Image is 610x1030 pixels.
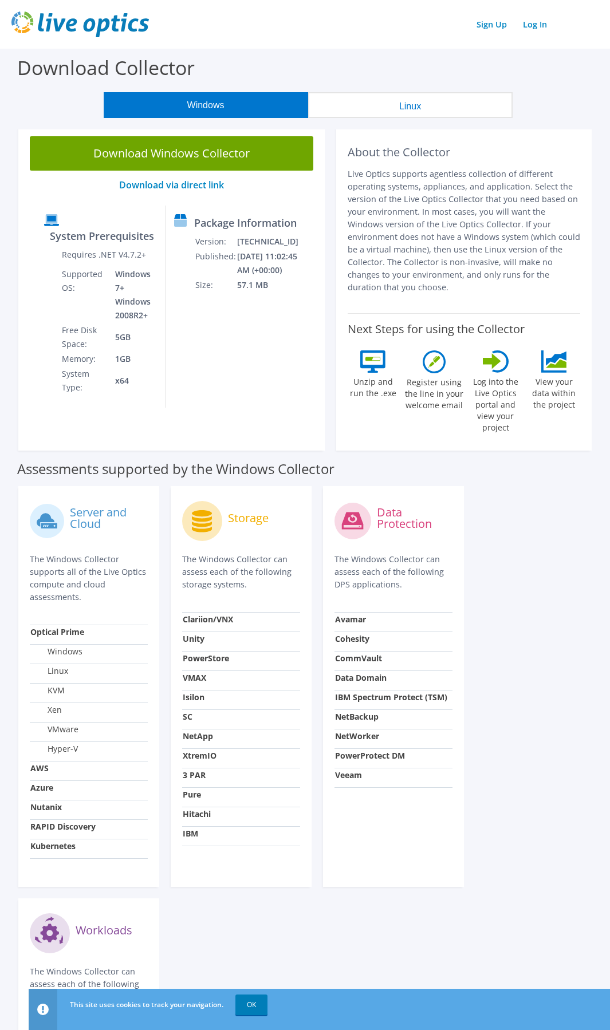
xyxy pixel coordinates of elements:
[335,731,379,741] strong: NetWorker
[17,463,334,475] label: Assessments supported by the Windows Collector
[30,802,62,812] strong: Nutanix
[61,352,107,366] td: Memory:
[528,373,580,411] label: View your data within the project
[119,179,224,191] a: Download via direct link
[237,249,299,278] td: [DATE] 11:02:45 AM (+00:00)
[195,249,237,278] td: Published:
[183,614,233,625] strong: Clariion/VNX
[107,323,156,352] td: 5GB
[30,553,148,603] p: The Windows Collector supports all of the Live Optics compute and cloud assessments.
[104,92,308,118] button: Windows
[335,633,369,644] strong: Cohesity
[335,672,387,683] strong: Data Domain
[30,626,84,637] strong: Optical Prime
[50,230,154,242] label: System Prerequisites
[348,145,580,159] h2: About the Collector
[107,366,156,395] td: x64
[183,789,201,800] strong: Pure
[194,217,297,228] label: Package Information
[335,614,366,625] strong: Avamar
[183,808,211,819] strong: Hitachi
[335,711,379,722] strong: NetBackup
[11,11,149,37] img: live_optics_svg.svg
[76,925,132,936] label: Workloads
[335,692,447,703] strong: IBM Spectrum Protect (TSM)
[183,633,204,644] strong: Unity
[30,965,148,1003] p: The Windows Collector can assess each of the following applications.
[377,507,452,530] label: Data Protection
[195,278,237,293] td: Size:
[107,267,156,323] td: Windows 7+ Windows 2008R2+
[30,840,76,851] strong: Kubernetes
[183,711,192,722] strong: SC
[70,1000,223,1009] span: This site uses cookies to track your navigation.
[70,507,148,530] label: Server and Cloud
[237,234,299,249] td: [TECHNICAL_ID]
[334,553,452,591] p: The Windows Collector can assess each of the following DPS applications.
[183,750,217,761] strong: XtremIO
[348,322,525,336] label: Next Steps for using the Collector
[183,672,206,683] strong: VMAX
[335,653,382,664] strong: CommVault
[470,373,522,433] label: Log into the Live Optics portal and view your project
[183,692,204,703] strong: Isilon
[348,168,580,294] p: Live Optics supports agentless collection of different operating systems, appliances, and applica...
[61,267,107,323] td: Supported OS:
[183,731,213,741] strong: NetApp
[182,553,300,591] p: The Windows Collector can assess each of the following storage systems.
[237,278,299,293] td: 57.1 MB
[61,366,107,395] td: System Type:
[30,782,53,793] strong: Azure
[17,54,195,81] label: Download Collector
[107,352,156,366] td: 1GB
[183,653,229,664] strong: PowerStore
[404,373,464,411] label: Register using the line in your welcome email
[30,704,62,716] label: Xen
[183,769,206,780] strong: 3 PAR
[30,821,96,832] strong: RAPID Discovery
[517,16,553,33] a: Log In
[235,995,267,1015] a: OK
[62,249,146,261] label: Requires .NET V4.7.2+
[30,685,65,696] label: KVM
[195,234,237,249] td: Version:
[30,646,82,657] label: Windows
[30,763,49,774] strong: AWS
[30,665,68,677] label: Linux
[308,92,513,118] button: Linux
[30,724,78,735] label: VMware
[30,743,78,755] label: Hyper-V
[335,769,362,780] strong: Veeam
[228,512,269,524] label: Storage
[348,373,399,399] label: Unzip and run the .exe
[183,828,198,839] strong: IBM
[30,136,313,171] a: Download Windows Collector
[61,323,107,352] td: Free Disk Space:
[335,750,405,761] strong: PowerProtect DM
[471,16,513,33] a: Sign Up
